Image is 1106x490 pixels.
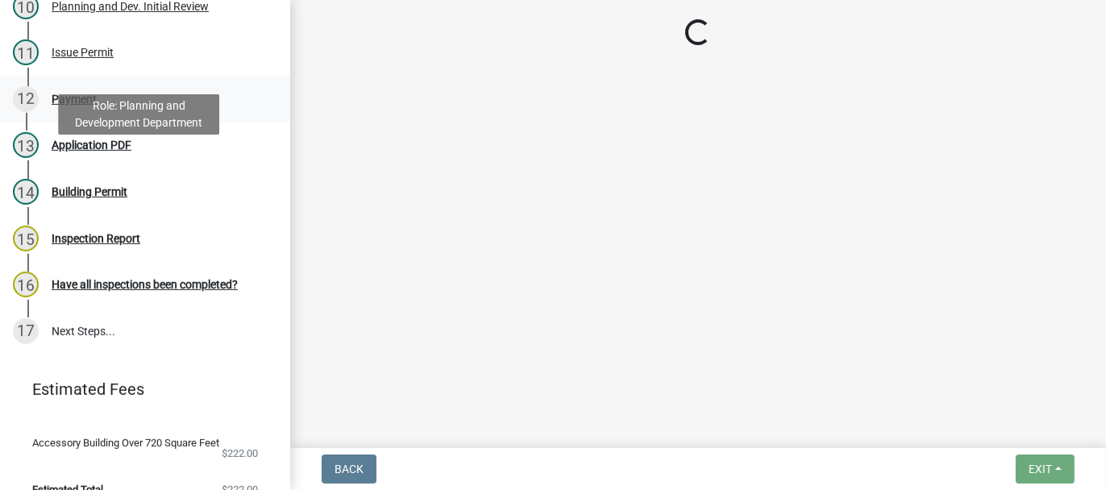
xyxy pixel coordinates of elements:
div: 16 [13,272,39,297]
div: 17 [13,318,39,344]
div: Application PDF [52,139,131,151]
div: Payment [52,93,97,105]
div: 11 [13,39,39,65]
span: Back [335,463,364,475]
a: Estimated Fees [13,373,264,405]
div: 14 [13,179,39,205]
span: $222.00 [222,448,258,459]
div: Issue Permit [52,47,114,58]
div: Building Permit [52,186,127,197]
div: 15 [13,226,39,251]
button: Exit [1016,455,1075,484]
div: Have all inspections been completed? [52,279,238,290]
span: Exit [1029,463,1052,475]
div: Planning and Dev. Initial Review [52,1,209,12]
div: 13 [13,132,39,158]
div: Role: Planning and Development Department [58,94,219,135]
div: 12 [13,86,39,112]
span: Accessory Building Over 720 Square Feet [32,438,219,448]
button: Back [322,455,376,484]
div: Inspection Report [52,233,140,244]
